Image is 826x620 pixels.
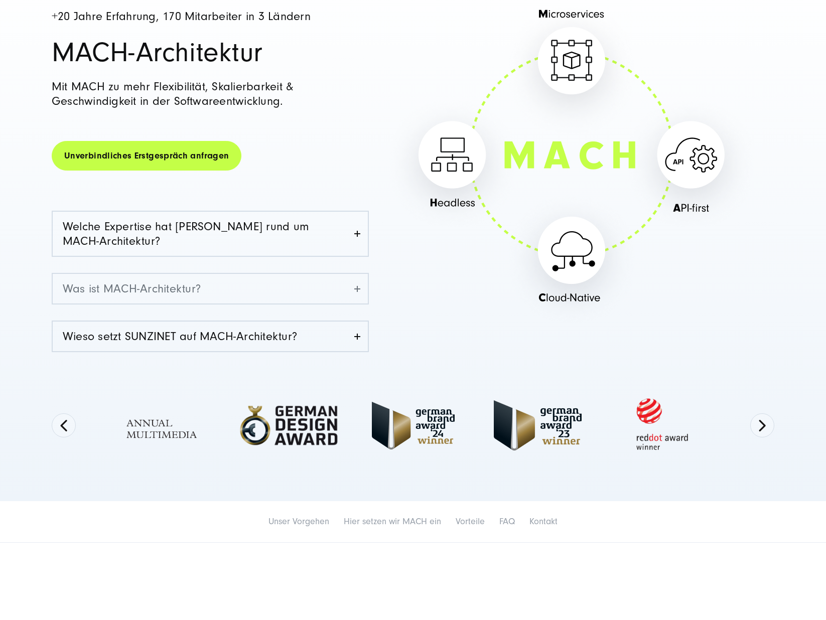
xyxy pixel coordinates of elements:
img: German-Design-Award [239,405,338,446]
img: Red Dot Award winner - MACH architecture Agentur SUNZINET [612,395,712,456]
a: Was ist MACH-Architektur? [53,274,368,303]
a: Welche Expertise hat [PERSON_NAME] rund um MACH-Architektur? [53,212,368,256]
a: Kontakt [529,516,558,527]
a: Wieso setzt SUNZINET auf MACH-Architektur? [53,322,368,351]
h4: +20 Jahre Erfahrung, 170 Mitarbeiter in 3 Ländern [52,11,369,23]
a: Vorteile [456,516,485,527]
a: Unverbindliches Erstgespräch anfragen [52,141,241,171]
h1: MACH-Architektur [52,39,369,67]
span: Mit MACH zu mehr Flexibilität, Skalierbarkeit & Geschwindigkeit in der Softwareentwicklung. [52,80,293,108]
a: Unser Vorgehen [268,516,329,527]
img: Full Service Digitalagentur - MACH architecture Agentur SUNZINET [114,397,214,454]
button: Next [750,413,774,437]
a: Hier setzen wir MACH ein [344,516,441,527]
img: German Brand Award 2023 Winner - MACH architecture Agentur SUNZINET [488,397,587,454]
button: Previous [52,413,76,437]
a: FAQ [499,516,515,527]
img: German-Brand-Award-2024-2 [363,397,463,454]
